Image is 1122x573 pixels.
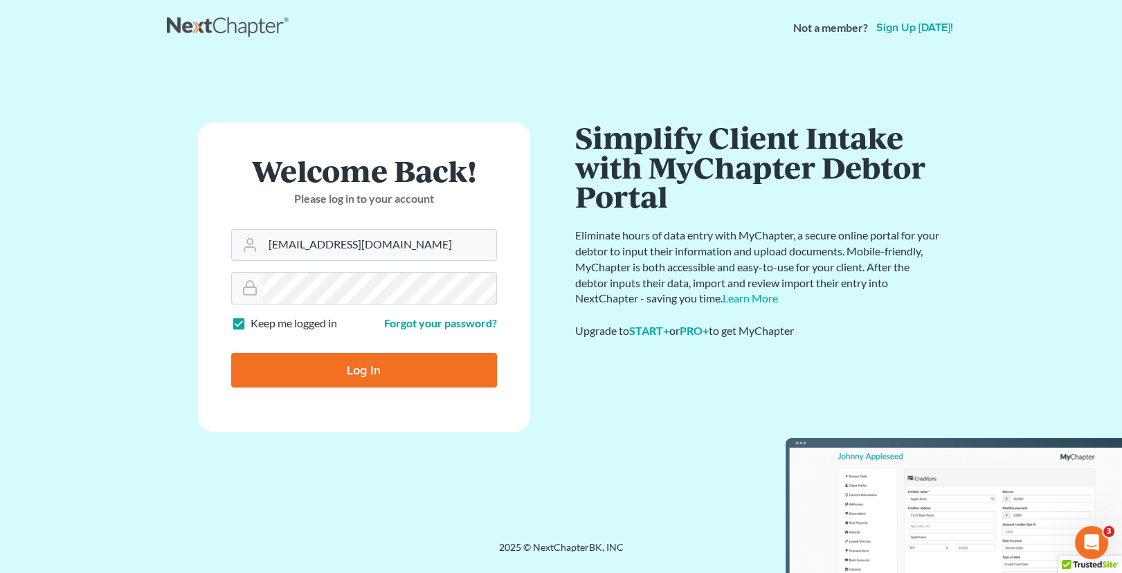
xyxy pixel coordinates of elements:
a: START+ [629,324,669,337]
label: Keep me logged in [251,316,337,331]
strong: Not a member? [793,20,868,36]
iframe: Intercom live chat [1075,526,1108,559]
h1: Welcome Back! [231,156,497,185]
h1: Simplify Client Intake with MyChapter Debtor Portal [575,122,942,211]
a: Learn More [723,291,778,304]
span: 3 [1103,526,1114,537]
p: Eliminate hours of data entry with MyChapter, a secure online portal for your debtor to input the... [575,228,942,307]
div: Upgrade to or to get MyChapter [575,323,942,339]
input: Email Address [263,230,496,260]
a: PRO+ [680,324,709,337]
a: Forgot your password? [384,316,497,329]
input: Log In [231,353,497,388]
a: Sign up [DATE]! [874,22,956,33]
div: 2025 © NextChapterBK, INC [167,540,956,565]
p: Please log in to your account [231,191,497,207]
